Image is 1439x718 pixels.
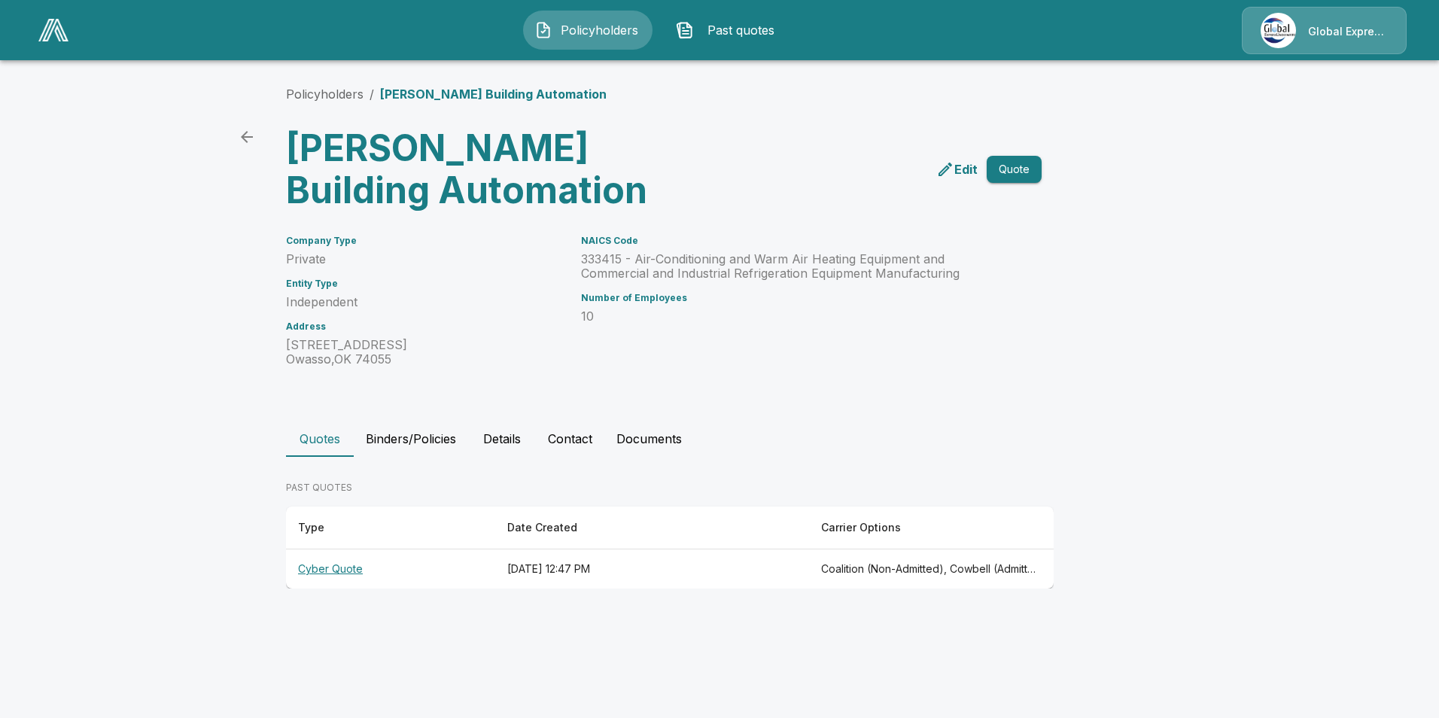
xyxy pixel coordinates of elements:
[581,293,1005,303] h6: Number of Employees
[604,421,694,457] button: Documents
[665,11,794,50] button: Past quotes IconPast quotes
[286,549,495,589] th: Cyber Quote
[286,507,495,549] th: Type
[286,421,1153,457] div: policyholder tabs
[232,122,262,152] a: back
[523,11,653,50] button: Policyholders IconPolicyholders
[380,85,607,103] p: [PERSON_NAME] Building Automation
[468,421,536,457] button: Details
[38,19,68,41] img: AA Logo
[286,236,563,246] h6: Company Type
[809,549,1054,589] th: Coalition (Non-Admitted), Cowbell (Admitted), Cowbell (Non-Admitted), CFC (Admitted), Tokio Marin...
[286,87,364,102] a: Policyholders
[286,295,563,309] p: Independent
[354,421,468,457] button: Binders/Policies
[286,321,563,332] h6: Address
[700,21,783,39] span: Past quotes
[286,127,658,211] h3: [PERSON_NAME] Building Automation
[286,252,563,266] p: Private
[987,156,1042,184] button: Quote
[809,507,1054,549] th: Carrier Options
[933,157,981,181] a: edit
[581,236,1005,246] h6: NAICS Code
[534,21,552,39] img: Policyholders Icon
[286,85,607,103] nav: breadcrumb
[286,481,1054,494] p: PAST QUOTES
[495,507,809,549] th: Date Created
[581,252,1005,281] p: 333415 - Air-Conditioning and Warm Air Heating Equipment and Commercial and Industrial Refrigerat...
[495,549,809,589] th: [DATE] 12:47 PM
[286,278,563,289] h6: Entity Type
[581,309,1005,324] p: 10
[370,85,374,103] li: /
[286,421,354,457] button: Quotes
[286,507,1054,589] table: responsive table
[558,21,641,39] span: Policyholders
[676,21,694,39] img: Past quotes Icon
[536,421,604,457] button: Contact
[954,160,978,178] p: Edit
[286,338,563,367] p: [STREET_ADDRESS] Owasso , OK 74055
